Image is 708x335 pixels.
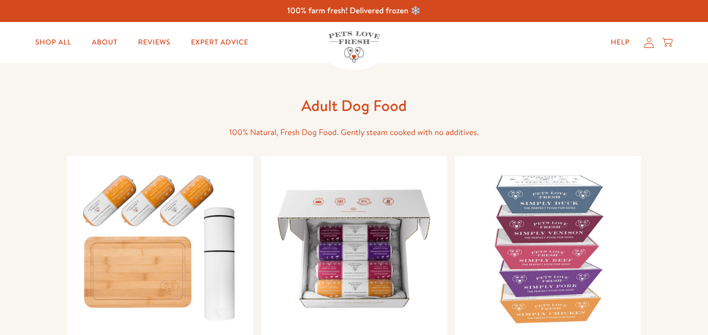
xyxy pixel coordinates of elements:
img: Pets Love Fresh - Adult [269,164,439,333]
a: About [84,32,126,53]
h1: Adult Dog Food [190,96,518,116]
img: Taster Pack - Adult [75,164,245,326]
a: Reviews [130,32,178,53]
span: 100% Natural, Fresh Dog Food. Gently steam cooked with no additives. [229,127,478,138]
a: Help [602,32,638,53]
a: Expert Advice [183,32,257,53]
a: Shop All [27,32,79,53]
img: Pets Love Fresh [328,31,380,62]
img: Pets Love Fresh Trays - Adult [463,164,633,333]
